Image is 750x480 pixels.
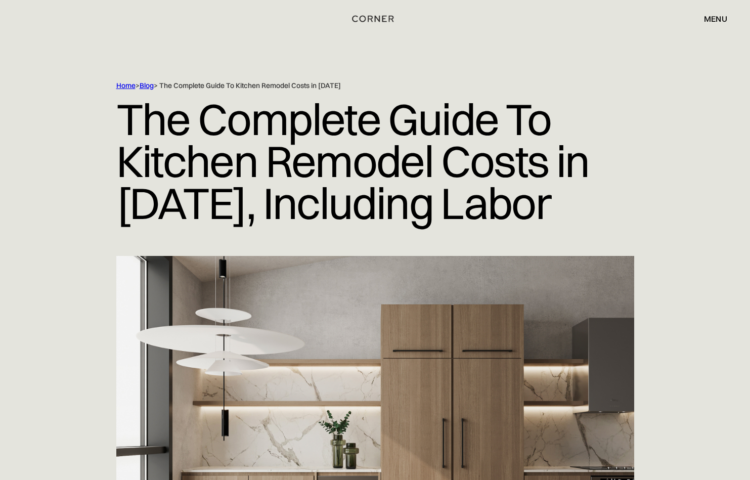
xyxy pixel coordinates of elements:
[704,15,727,23] div: menu
[116,91,634,232] h1: The Complete Guide To Kitchen Remodel Costs in [DATE], Including Labor
[116,81,136,90] a: Home
[116,81,592,91] div: > > The Complete Guide To Kitchen Remodel Costs in [DATE]
[140,81,154,90] a: Blog
[339,12,411,25] a: home
[694,10,727,27] div: menu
